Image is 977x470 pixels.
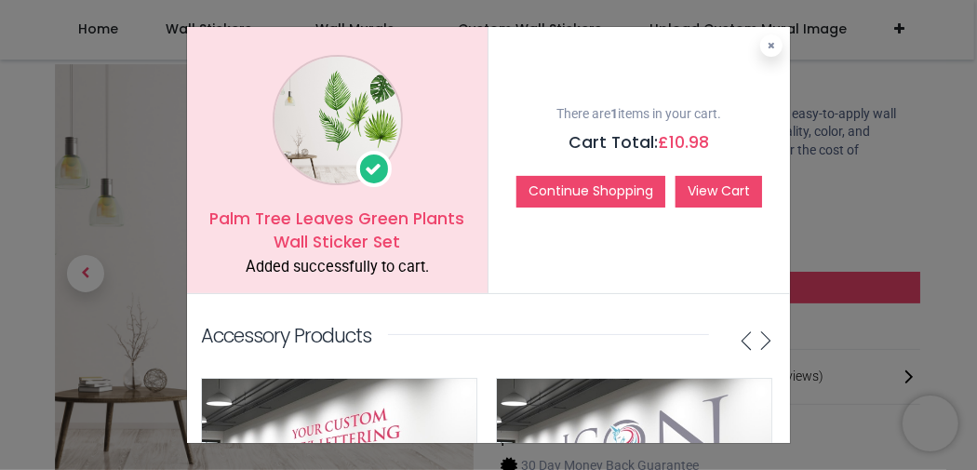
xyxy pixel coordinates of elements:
span: 10.98 [670,131,710,154]
img: image_1024 [273,55,403,185]
h5: Cart Total: [502,131,776,154]
b: 1 [611,106,619,121]
a: View Cart [676,176,762,208]
p: There are items in your cart. [502,105,776,124]
h5: Palm Tree Leaves Green Plants Wall Sticker Set [201,208,474,253]
span: £ [659,131,710,154]
div: Added successfully to cart. [201,257,474,278]
button: Continue Shopping [516,176,665,208]
p: Accessory Products [201,322,371,349]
